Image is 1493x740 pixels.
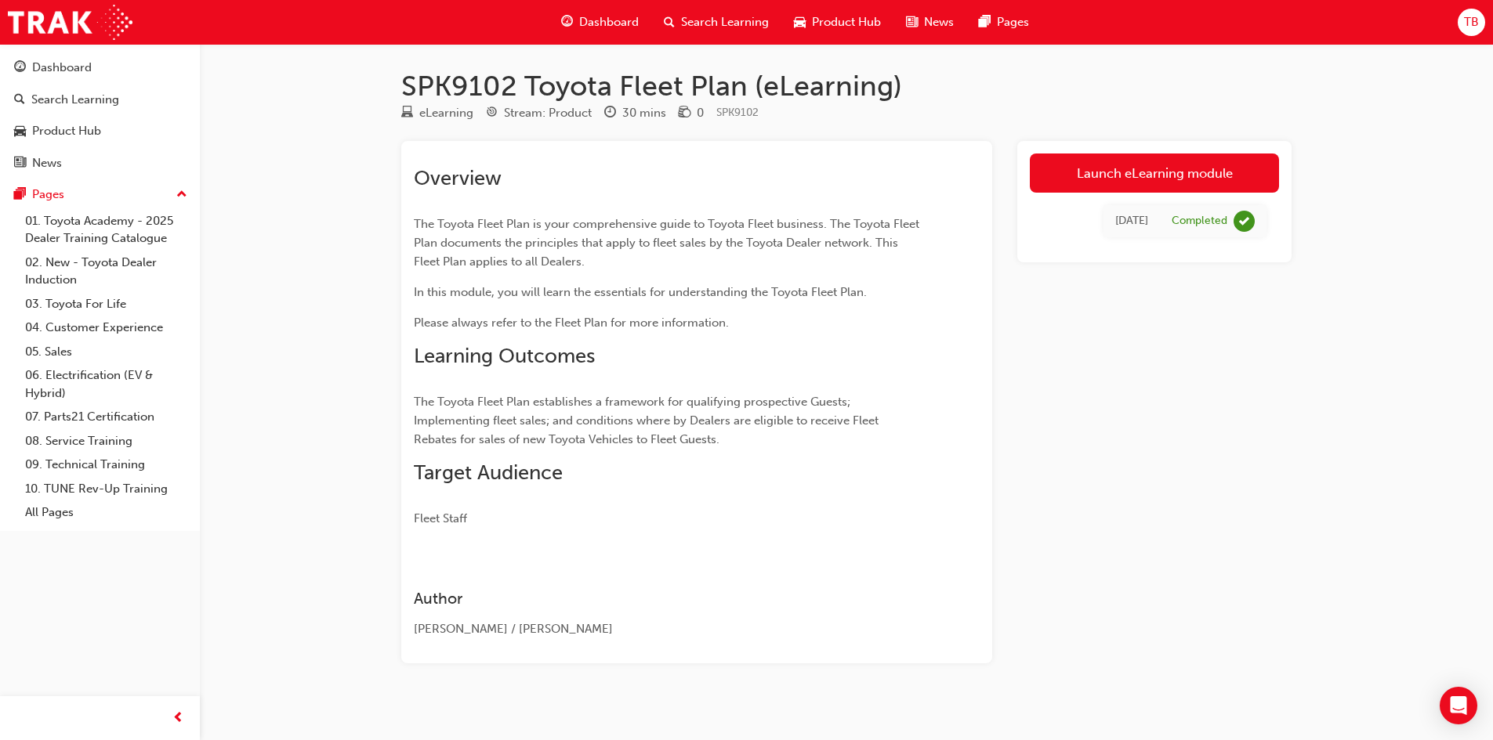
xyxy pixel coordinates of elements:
[1115,212,1148,230] div: Fri Aug 18 2023 00:00:00 GMT+1000 (Australian Eastern Standard Time)
[997,13,1029,31] span: Pages
[32,122,101,140] div: Product Hub
[679,103,704,123] div: Price
[32,186,64,204] div: Pages
[579,13,639,31] span: Dashboard
[31,91,119,109] div: Search Learning
[604,106,616,121] span: clock-icon
[414,590,923,608] h3: Author
[604,103,666,123] div: Duration
[1234,211,1255,232] span: learningRecordVerb_COMPLETE-icon
[14,188,26,202] span: pages-icon
[6,117,194,146] a: Product Hub
[414,620,923,638] div: [PERSON_NAME] / [PERSON_NAME]
[1440,687,1477,724] div: Open Intercom Messenger
[19,340,194,364] a: 05. Sales
[19,405,194,429] a: 07. Parts21 Certification
[651,6,781,38] a: search-iconSearch Learning
[966,6,1042,38] a: pages-iconPages
[893,6,966,38] a: news-iconNews
[19,316,194,340] a: 04. Customer Experience
[549,6,651,38] a: guage-iconDashboard
[1172,214,1227,229] div: Completed
[414,395,882,446] span: The Toyota Fleet Plan establishes a framework for qualifying prospective Guests; Implementing fle...
[794,13,806,32] span: car-icon
[14,61,26,75] span: guage-icon
[414,344,595,368] span: Learning Outcomes
[414,217,922,269] span: The Toyota Fleet Plan is your comprehensive guide to Toyota Fleet business. The Toyota Fleet Plan...
[906,13,918,32] span: news-icon
[6,53,194,82] a: Dashboard
[19,500,194,525] a: All Pages
[1464,13,1479,31] span: TB
[681,13,769,31] span: Search Learning
[401,106,413,121] span: learningResourceType_ELEARNING-icon
[812,13,881,31] span: Product Hub
[679,106,690,121] span: money-icon
[6,149,194,178] a: News
[8,5,132,40] img: Trak
[622,104,666,122] div: 30 mins
[19,429,194,453] a: 08. Service Training
[401,69,1292,103] h1: SPK9102 Toyota Fleet Plan (eLearning)
[664,13,675,32] span: search-icon
[401,103,473,123] div: Type
[486,106,498,121] span: target-icon
[14,157,26,171] span: news-icon
[486,103,592,123] div: Stream
[419,104,473,122] div: eLearning
[19,292,194,316] a: 03. Toyota For Life
[561,13,573,32] span: guage-icon
[504,104,592,122] div: Stream: Product
[14,125,26,139] span: car-icon
[14,93,25,107] span: search-icon
[414,166,502,190] span: Overview
[414,511,467,525] span: Fleet Staff
[176,185,187,205] span: up-icon
[924,13,954,31] span: News
[19,477,194,501] a: 10. TUNE Rev-Up Training
[781,6,893,38] a: car-iconProduct Hub
[1030,153,1279,193] a: Launch eLearning module
[414,316,729,330] span: Please always refer to the Fleet Plan for more information.
[172,709,184,728] span: prev-icon
[1458,9,1485,36] button: TB
[697,104,704,122] div: 0
[19,251,194,292] a: 02. New - Toyota Dealer Induction
[32,59,92,77] div: Dashboard
[6,180,194,209] button: Pages
[32,154,62,172] div: News
[19,453,194,477] a: 09. Technical Training
[6,85,194,114] a: Search Learning
[414,285,867,299] span: In this module, you will learn the essentials for understanding the Toyota Fleet Plan.
[19,209,194,251] a: 01. Toyota Academy - 2025 Dealer Training Catalogue
[979,13,991,32] span: pages-icon
[6,50,194,180] button: DashboardSearch LearningProduct HubNews
[19,363,194,405] a: 06. Electrification (EV & Hybrid)
[414,460,563,485] span: Target Audience
[716,106,759,119] span: Learning resource code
